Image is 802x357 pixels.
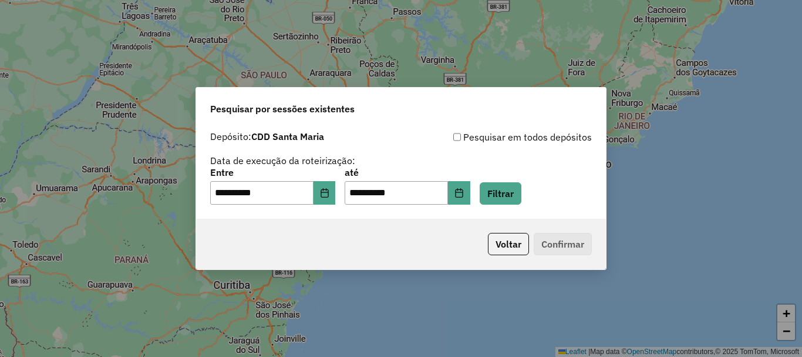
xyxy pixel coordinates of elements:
[480,182,521,205] button: Filtrar
[401,130,592,144] div: Pesquisar em todos depósitos
[210,154,355,168] label: Data de execução da roteirização:
[448,181,470,205] button: Choose Date
[210,165,335,179] label: Entre
[314,181,336,205] button: Choose Date
[251,131,324,142] strong: CDD Santa Maria
[210,129,324,144] label: Depósito:
[345,165,470,179] label: até
[210,102,355,116] span: Pesquisar por sessões existentes
[488,233,529,255] button: Voltar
